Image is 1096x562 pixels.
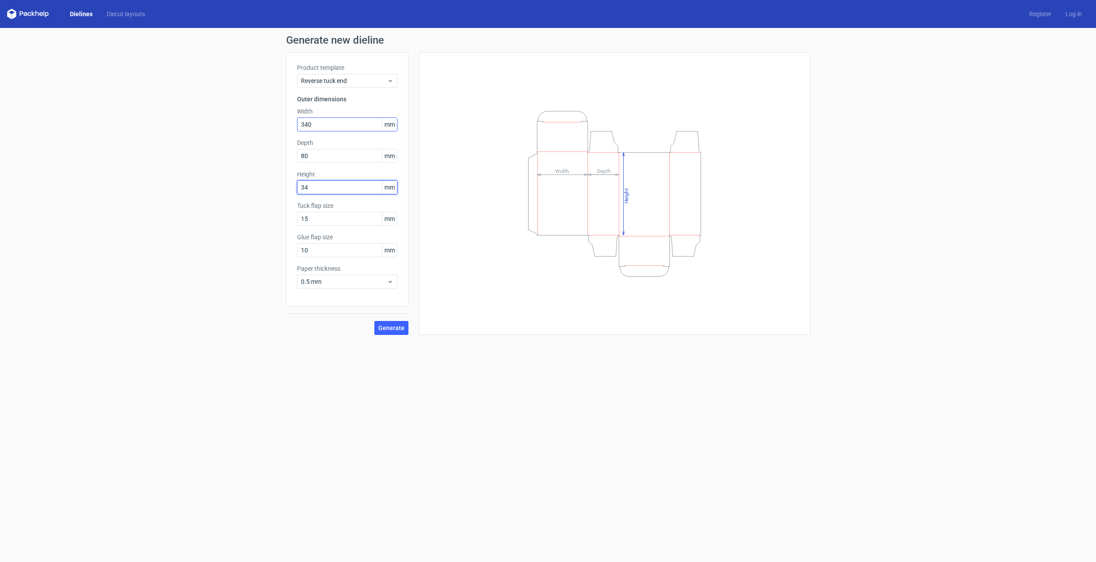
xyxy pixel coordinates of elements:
span: mm [382,212,397,225]
a: Register [1022,10,1058,18]
label: Glue flap size [297,233,398,241]
span: mm [382,149,397,162]
label: Paper thickness [297,264,398,273]
span: mm [382,181,397,194]
tspan: Height [623,188,629,203]
label: Height [297,170,398,179]
label: Width [297,107,398,116]
button: Generate [374,321,408,335]
span: Generate [378,325,405,331]
label: Tuck flap size [297,201,398,210]
label: Depth [297,138,398,147]
a: Diecut layouts [100,10,152,18]
span: 0.5 mm [301,277,387,286]
span: mm [382,244,397,257]
h1: Generate new dieline [286,35,810,45]
a: Log in [1058,10,1089,18]
tspan: Width [555,168,569,174]
tspan: Depth [597,168,611,174]
span: Reverse tuck end [301,76,387,85]
a: Dielines [63,10,100,18]
label: Product template [297,63,398,72]
h3: Outer dimensions [297,95,398,103]
span: mm [382,118,397,131]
